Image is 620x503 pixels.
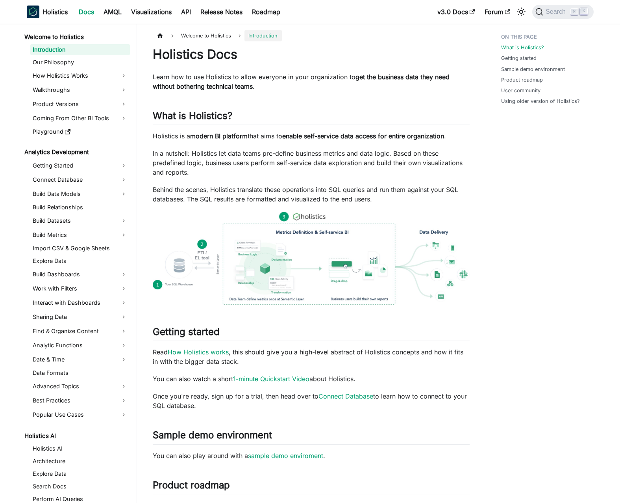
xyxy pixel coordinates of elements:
[30,367,130,378] a: Data Formats
[153,391,470,410] p: Once you're ready, sign up for a trial, then head over to to learn how to connect to your SQL dat...
[30,325,130,337] a: Find & Organize Content
[30,339,130,352] a: Analytic Functions
[196,6,247,18] a: Release Notes
[74,6,99,18] a: Docs
[543,8,570,15] span: Search
[153,451,470,460] p: You can also play around with a .
[153,374,470,384] p: You can also watch a short about Holistics.
[570,8,578,15] kbd: ⌘
[30,468,130,479] a: Explore Data
[30,243,130,254] a: Import CSV & Google Sheets
[30,202,130,213] a: Build Relationships
[30,159,130,172] a: Getting Started
[27,6,39,18] img: Holistics
[501,65,565,73] a: Sample demo environment
[318,392,373,400] a: Connect Database
[153,30,168,41] a: Home page
[233,375,309,383] a: 1-minute Quickstart Video
[30,229,130,241] a: Build Metrics
[30,112,130,125] a: Coming From Other BI Tools
[177,30,235,41] span: Welcome to Holistics
[30,380,130,393] a: Advanced Topics
[501,76,543,84] a: Product roadmap
[244,30,281,41] span: Introduction
[30,394,130,407] a: Best Practices
[22,32,130,43] a: Welcome to Holistics
[30,57,130,68] a: Our Philosophy
[153,131,470,141] p: Holistics is a that aims to .
[30,173,130,186] a: Connect Database
[30,126,130,137] a: Playground
[30,69,130,82] a: How Holistics Works
[168,348,229,356] a: How Holistics works
[153,212,470,305] img: How Holistics fits in your Data Stack
[153,185,470,204] p: Behind the scenes, Holistics translate these operations into SQL queries and run them against you...
[30,443,130,454] a: Holistics AI
[515,6,527,18] button: Switch between dark and light mode (currently light mode)
[30,255,130,266] a: Explore Data
[248,452,323,460] a: sample demo enviroment
[153,110,470,125] h2: What is Holistics?
[30,311,130,323] a: Sharing Data
[19,24,137,503] nav: Docs sidebar
[282,132,444,140] strong: enable self-service data access for entire organization
[247,6,285,18] a: Roadmap
[30,44,130,55] a: Introduction
[30,456,130,467] a: Architecture
[22,147,130,158] a: Analytics Development
[99,6,126,18] a: AMQL
[30,268,130,281] a: Build Dashboards
[501,44,544,51] a: What is Holistics?
[30,296,130,309] a: Interact with Dashboards
[126,6,176,18] a: Visualizations
[153,72,470,91] p: Learn how to use Holistics to allow everyone in your organization to .
[43,7,68,17] b: Holistics
[501,97,580,105] a: Using older version of Holistics?
[153,479,470,494] h2: Product roadmap
[27,6,68,18] a: HolisticsHolistics
[153,347,470,366] p: Read , this should give you a high-level abstract of Holistics concepts and how it fits in with t...
[190,132,248,140] strong: modern BI platform
[22,430,130,442] a: Holistics AI
[153,30,470,41] nav: Breadcrumbs
[30,408,130,421] a: Popular Use Cases
[30,214,130,227] a: Build Datasets
[153,47,470,62] h1: Holistics Docs
[433,6,480,18] a: v3.0 Docs
[153,149,470,177] p: In a nutshell: Holistics let data teams pre-define business metrics and data logic. Based on thes...
[532,5,593,19] button: Search (Command+K)
[30,282,130,295] a: Work with Filters
[501,87,540,94] a: User community
[30,98,130,110] a: Product Versions
[30,481,130,492] a: Search Docs
[153,429,470,444] h2: Sample demo environment
[580,8,588,15] kbd: K
[30,188,130,200] a: Build Data Models
[480,6,515,18] a: Forum
[30,353,130,366] a: Date & Time
[30,84,130,96] a: Walkthroughs
[501,54,537,62] a: Getting started
[176,6,196,18] a: API
[153,326,470,341] h2: Getting started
